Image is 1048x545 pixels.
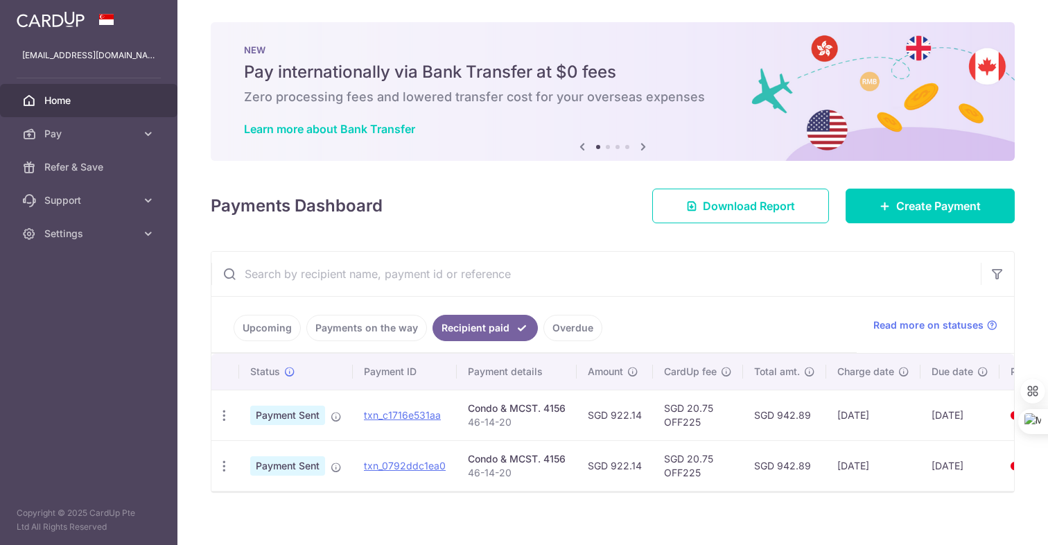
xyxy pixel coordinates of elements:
span: Read more on statuses [873,318,984,332]
a: Create Payment [846,189,1015,223]
p: NEW [244,44,981,55]
img: Bank Card [1004,458,1031,474]
td: SGD 922.14 [577,390,653,440]
div: Condo & MCST. 4156 [468,452,566,466]
a: Download Report [652,189,829,223]
img: Bank Card [1004,407,1031,424]
td: [DATE] [920,440,999,491]
h4: Payments Dashboard [211,193,383,218]
span: Status [250,365,280,379]
a: txn_0792ddc1ea0 [364,460,446,472]
td: SGD 20.75 OFF225 [653,390,743,440]
a: Recipient paid [433,315,538,341]
div: Condo & MCST. 4156 [468,401,566,415]
a: Learn more about Bank Transfer [244,122,415,136]
img: CardUp [17,11,85,28]
span: Settings [44,227,136,241]
p: 46-14-20 [468,466,566,480]
td: SGD 942.89 [743,390,826,440]
th: Payment ID [353,354,457,390]
span: Support [44,193,136,207]
span: Amount [588,365,623,379]
td: SGD 922.14 [577,440,653,491]
td: [DATE] [826,390,920,440]
span: Pay [44,127,136,141]
p: [EMAIL_ADDRESS][DOMAIN_NAME] [22,49,155,62]
span: Home [44,94,136,107]
span: Refer & Save [44,160,136,174]
span: Due date [932,365,973,379]
img: Bank transfer banner [211,22,1015,161]
span: Download Report [703,198,795,214]
td: [DATE] [826,440,920,491]
th: Payment details [457,354,577,390]
td: SGD 942.89 [743,440,826,491]
span: Create Payment [896,198,981,214]
input: Search by recipient name, payment id or reference [211,252,981,296]
span: Payment Sent [250,406,325,425]
td: SGD 20.75 OFF225 [653,440,743,491]
h5: Pay internationally via Bank Transfer at $0 fees [244,61,981,83]
h6: Zero processing fees and lowered transfer cost for your overseas expenses [244,89,981,105]
a: txn_c1716e531aa [364,409,441,421]
span: Payment Sent [250,456,325,476]
a: Overdue [543,315,602,341]
td: [DATE] [920,390,999,440]
a: Upcoming [234,315,301,341]
span: Charge date [837,365,894,379]
a: Read more on statuses [873,318,997,332]
p: 46-14-20 [468,415,566,429]
span: CardUp fee [664,365,717,379]
a: Payments on the way [306,315,427,341]
span: Total amt. [754,365,800,379]
iframe: Opens a widget where you can find more information [959,503,1034,538]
